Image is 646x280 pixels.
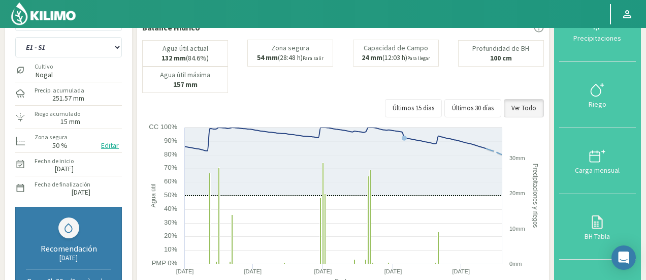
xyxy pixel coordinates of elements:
[257,54,324,62] p: (28:48 h)
[60,118,80,125] label: 15 mm
[164,219,177,226] text: 30%
[26,254,111,262] div: [DATE]
[164,191,177,199] text: 50%
[176,268,194,274] text: [DATE]
[26,243,111,254] div: Recomendación
[162,54,209,62] p: (84.6%)
[164,205,177,212] text: 40%
[509,226,525,232] text: 10mm
[164,164,177,171] text: 70%
[562,233,633,240] div: BH Tabla
[52,95,84,102] label: 251.57 mm
[559,194,636,260] button: BH Tabla
[164,150,177,158] text: 80%
[152,259,178,267] text: PMP 0%
[164,137,177,144] text: 90%
[472,45,529,52] p: Profundidad de BH
[35,133,68,142] label: Zona segura
[150,184,157,208] text: Agua útil
[35,180,90,189] label: Fecha de finalización
[362,53,382,62] b: 24 mm
[532,164,539,228] text: Precipitaciones y riegos
[384,268,402,274] text: [DATE]
[452,268,470,274] text: [DATE]
[163,45,208,52] p: Agua útil actual
[10,2,77,26] img: Kilimo
[173,80,198,89] b: 157 mm
[385,99,442,117] button: Últimos 15 días
[162,53,186,63] b: 132 mm
[164,177,177,185] text: 60%
[55,166,74,172] label: [DATE]
[52,142,68,149] label: 50 %
[35,86,84,95] label: Precip. acumulada
[559,128,636,194] button: Carga mensual
[35,109,80,118] label: Riego acumulado
[562,101,633,108] div: Riego
[509,261,522,267] text: 0mm
[562,35,633,42] div: Precipitaciones
[364,44,428,52] p: Capacidad de Campo
[509,190,525,196] text: 20mm
[362,54,430,62] p: (12:03 h)
[611,245,636,270] div: Open Intercom Messenger
[244,268,262,274] text: [DATE]
[314,268,332,274] text: [DATE]
[444,99,501,117] button: Últimos 30 días
[303,55,324,61] small: Para salir
[72,189,90,196] label: [DATE]
[257,53,278,62] b: 54 mm
[559,62,636,128] button: Riego
[149,123,177,131] text: CC 100%
[407,55,430,61] small: Para llegar
[562,167,633,174] div: Carga mensual
[509,155,525,161] text: 30mm
[164,232,177,239] text: 20%
[490,53,512,63] b: 100 cm
[35,72,53,78] label: Nogal
[98,140,122,151] button: Editar
[35,157,74,166] label: Fecha de inicio
[35,62,53,71] label: Cultivo
[271,44,309,52] p: Zona segura
[164,245,177,253] text: 10%
[504,99,544,117] button: Ver Todo
[160,71,210,79] p: Agua útil máxima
